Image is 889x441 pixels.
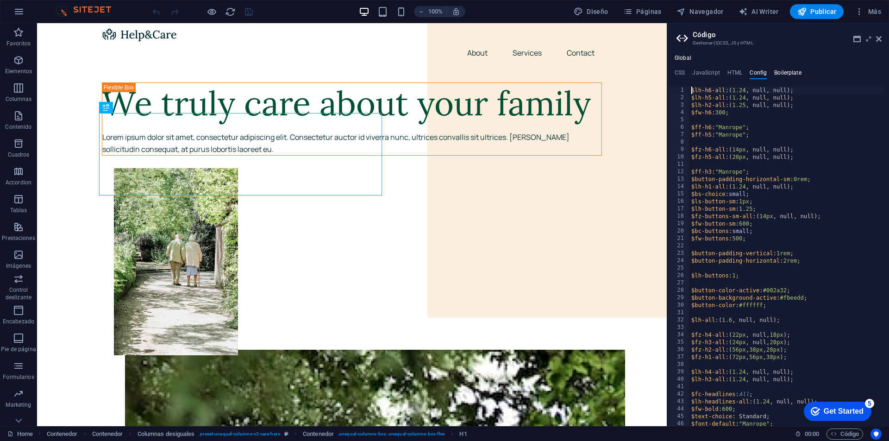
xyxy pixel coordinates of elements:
span: Más [855,7,881,16]
h6: Tiempo de la sesión [795,428,820,440]
div: 33 [668,324,690,331]
span: AI Writer [739,7,779,16]
div: 36 [668,346,690,353]
div: 11 [668,161,690,168]
span: Haz clic para seleccionar y doble clic para editar [138,428,195,440]
button: Código [826,428,863,440]
div: 9 [668,146,690,153]
div: 16 [668,198,690,205]
div: 5 [668,116,690,124]
nav: breadcrumb [47,428,467,440]
div: 32 [668,316,690,324]
div: 40 [668,376,690,383]
div: 12 [668,168,690,176]
a: Haz clic para cancelar la selección y doble clic para abrir páginas [7,428,33,440]
button: Usercentrics [870,428,882,440]
p: Prestaciones [2,234,35,242]
img: Editor Logo [53,6,123,17]
div: 19 [668,220,690,227]
span: Publicar [797,7,837,16]
div: 27 [668,279,690,287]
div: 8 [668,139,690,146]
h4: Global [675,55,691,62]
div: 34 [668,331,690,339]
div: 41 [668,383,690,391]
p: Pie de página [1,346,36,353]
div: 1 [668,87,690,94]
h4: JavaScript [692,69,720,80]
span: Código [831,428,859,440]
div: 29 [668,294,690,302]
div: 28 [668,287,690,294]
div: 30 [668,302,690,309]
p: Columnas [6,95,32,103]
div: Get Started [27,10,67,19]
div: 20 [668,227,690,235]
div: 44 [668,405,690,413]
h2: Código [693,31,882,39]
div: 6 [668,124,690,131]
p: Formularios [3,373,34,381]
div: Get Started 5 items remaining, 0% complete [7,5,75,24]
span: Páginas [623,7,662,16]
span: Haz clic para seleccionar y doble clic para editar [47,428,78,440]
div: 43 [668,398,690,405]
div: 38 [668,361,690,368]
button: Diseño [570,4,612,19]
i: Este elemento es un preajuste personalizable [284,431,288,436]
div: 18 [668,213,690,220]
i: Al redimensionar, ajustar el nivel de zoom automáticamente para ajustarse al dispositivo elegido. [452,7,460,16]
div: 5 [69,2,78,11]
div: 7 [668,131,690,139]
div: 13 [668,176,690,183]
i: Volver a cargar página [225,6,236,17]
div: 21 [668,235,690,242]
div: 4 [668,109,690,116]
div: 31 [668,309,690,316]
button: AI Writer [735,4,783,19]
div: 46 [668,420,690,428]
div: 10 [668,153,690,161]
span: . preset-unequal-columns-v2-care-hero [199,428,281,440]
span: Haz clic para seleccionar y doble clic para editar [303,428,334,440]
button: Navegador [673,4,727,19]
div: Diseño (Ctrl+Alt+Y) [570,4,612,19]
h3: Gestionar (S)CSS, JS y HTML [693,39,863,47]
p: Accordion [6,179,31,186]
p: Favoritos [6,40,31,47]
div: 26 [668,272,690,279]
div: 23 [668,250,690,257]
div: 25 [668,265,690,272]
button: reload [225,6,236,17]
span: . unequal-columns-box .unequal-columns-box-flex [338,428,445,440]
button: 100% [414,6,447,17]
h4: Config [750,69,767,80]
div: 35 [668,339,690,346]
span: : [811,430,813,437]
button: Haz clic para salir del modo de previsualización y seguir editando [206,6,217,17]
p: Imágenes [6,262,31,270]
div: 14 [668,183,690,190]
div: 45 [668,413,690,420]
div: 17 [668,205,690,213]
button: Páginas [620,4,665,19]
div: 22 [668,242,690,250]
p: Contenido [5,123,31,131]
p: Cuadros [8,151,30,158]
p: Encabezado [3,318,34,325]
p: Tablas [10,207,27,214]
h4: HTML [727,69,743,80]
h6: 100% [428,6,443,17]
span: Haz clic para seleccionar y doble clic para editar [459,428,467,440]
div: 3 [668,101,690,109]
div: 39 [668,368,690,376]
span: 00 00 [805,428,819,440]
div: 37 [668,353,690,361]
h4: CSS [675,69,685,80]
p: Elementos [5,68,32,75]
span: Haz clic para seleccionar y doble clic para editar [92,428,123,440]
p: Marketing [6,401,31,409]
div: 15 [668,190,690,198]
div: 24 [668,257,690,265]
button: Publicar [790,4,844,19]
